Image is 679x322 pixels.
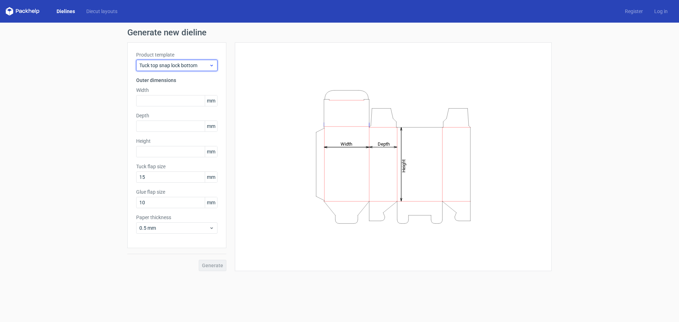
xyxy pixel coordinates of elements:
h1: Generate new dieline [127,28,552,37]
label: Product template [136,51,217,58]
span: mm [205,146,217,157]
label: Width [136,87,217,94]
a: Log in [649,8,673,15]
span: mm [205,121,217,131]
a: Dielines [51,8,81,15]
label: Height [136,137,217,145]
label: Glue flap size [136,188,217,195]
label: Depth [136,112,217,119]
span: 0.5 mm [139,224,209,232]
tspan: Width [341,141,352,146]
label: Paper thickness [136,214,217,221]
span: mm [205,172,217,182]
a: Diecut layouts [81,8,123,15]
span: mm [205,197,217,208]
tspan: Depth [378,141,390,146]
h3: Outer dimensions [136,77,217,84]
label: Tuck flap size [136,163,217,170]
tspan: Height [401,159,406,172]
span: mm [205,95,217,106]
a: Register [619,8,649,15]
span: Tuck top snap lock bottom [139,62,209,69]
